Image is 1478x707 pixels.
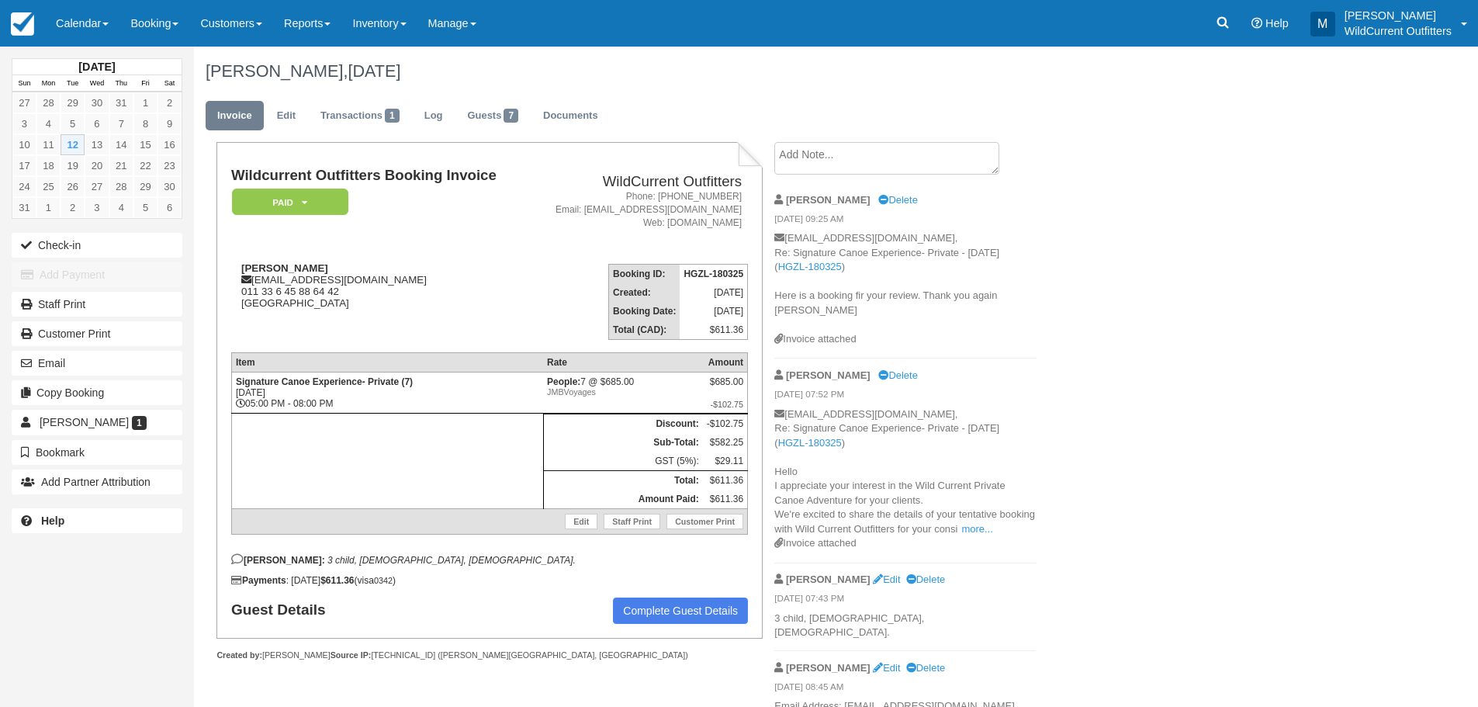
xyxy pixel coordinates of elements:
[133,75,157,92] th: Fri
[241,262,328,274] strong: [PERSON_NAME]
[231,168,527,184] h1: Wildcurrent Outfitters Booking Invoice
[232,189,348,216] em: Paid
[786,369,871,381] strong: [PERSON_NAME]
[543,452,703,471] td: GST (5%):
[873,574,900,585] a: Edit
[680,302,747,321] td: [DATE]
[109,113,133,134] a: 7
[231,262,527,309] div: [EMAIL_ADDRESS][DOMAIN_NAME] 011 33 6 45 88 64 42 [GEOGRAPHIC_DATA]
[109,75,133,92] th: Thu
[12,380,182,405] button: Copy Booking
[61,155,85,176] a: 19
[12,75,36,92] th: Sun
[609,302,680,321] th: Booking Date:
[231,575,286,586] strong: Payments
[133,176,157,197] a: 29
[85,113,109,134] a: 6
[85,75,109,92] th: Wed
[231,575,748,586] div: : [DATE] (visa )
[531,101,610,131] a: Documents
[778,261,842,272] a: HGZL-180325
[61,134,85,155] a: 12
[778,437,842,449] a: HGZL-180325
[703,414,748,434] td: -$102.75
[707,400,743,409] em: -$102.75
[12,321,182,346] a: Customer Print
[873,662,900,674] a: Edit
[40,416,129,428] span: [PERSON_NAME]
[12,113,36,134] a: 3
[543,353,703,373] th: Rate
[157,134,182,155] a: 16
[61,113,85,134] a: 5
[609,283,680,302] th: Created:
[36,134,61,155] a: 11
[543,373,703,414] td: 7 @ $685.00
[12,92,36,113] a: 27
[157,92,182,113] a: 2
[78,61,115,73] strong: [DATE]
[157,155,182,176] a: 23
[774,213,1036,230] em: [DATE] 09:25 AM
[786,662,871,674] strong: [PERSON_NAME]
[109,176,133,197] a: 28
[703,471,748,490] td: $611.36
[348,61,400,81] span: [DATE]
[774,332,1036,347] div: Invoice attached
[906,662,945,674] a: Delete
[157,113,182,134] a: 9
[265,101,307,131] a: Edit
[1251,18,1262,29] i: Help
[703,452,748,471] td: $29.11
[133,155,157,176] a: 22
[533,190,742,230] address: Phone: [PHONE_NUMBER] Email: [EMAIL_ADDRESS][DOMAIN_NAME] Web: [DOMAIN_NAME]
[774,407,1036,537] p: [EMAIL_ADDRESS][DOMAIN_NAME], Re: Signature Canoe Experience- Private - [DATE] ( ) Hello I apprec...
[36,113,61,134] a: 4
[12,351,182,376] button: Email
[231,353,543,373] th: Item
[157,75,182,92] th: Sat
[703,433,748,452] td: $582.25
[774,231,1036,332] p: [EMAIL_ADDRESS][DOMAIN_NAME], Re: Signature Canoe Experience- Private - [DATE] ( ) Here is a book...
[547,376,580,387] strong: People
[413,101,455,131] a: Log
[231,373,543,414] td: [DATE] 05:00 PM - 08:00 PM
[1345,8,1452,23] p: [PERSON_NAME]
[206,101,264,131] a: Invoice
[109,134,133,155] a: 14
[703,490,748,509] td: $611.36
[774,681,1036,698] em: [DATE] 08:45 AM
[543,490,703,509] th: Amount Paid:
[12,155,36,176] a: 17
[216,650,262,660] strong: Created by:
[878,194,917,206] a: Delete
[331,650,372,660] strong: Source IP:
[12,470,182,494] button: Add Partner Attribution
[609,321,680,340] th: Total (CAD):
[504,109,518,123] span: 7
[85,176,109,197] a: 27
[374,576,393,585] small: 0342
[36,155,61,176] a: 18
[61,197,85,218] a: 2
[216,650,762,661] div: [PERSON_NAME] [TECHNICAL_ID] ([PERSON_NAME][GEOGRAPHIC_DATA], [GEOGRAPHIC_DATA])
[604,514,660,529] a: Staff Print
[133,113,157,134] a: 8
[36,92,61,113] a: 28
[231,601,341,619] strong: Guest Details
[133,197,157,218] a: 5
[786,194,871,206] strong: [PERSON_NAME]
[36,176,61,197] a: 25
[12,233,182,258] button: Check-in
[109,197,133,218] a: 4
[109,92,133,113] a: 31
[12,176,36,197] a: 24
[231,555,325,566] strong: [PERSON_NAME]:
[61,92,85,113] a: 29
[613,598,748,624] a: Complete Guest Details
[85,197,109,218] a: 3
[320,575,354,586] strong: $611.36
[543,471,703,490] th: Total:
[85,155,109,176] a: 20
[385,109,400,123] span: 1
